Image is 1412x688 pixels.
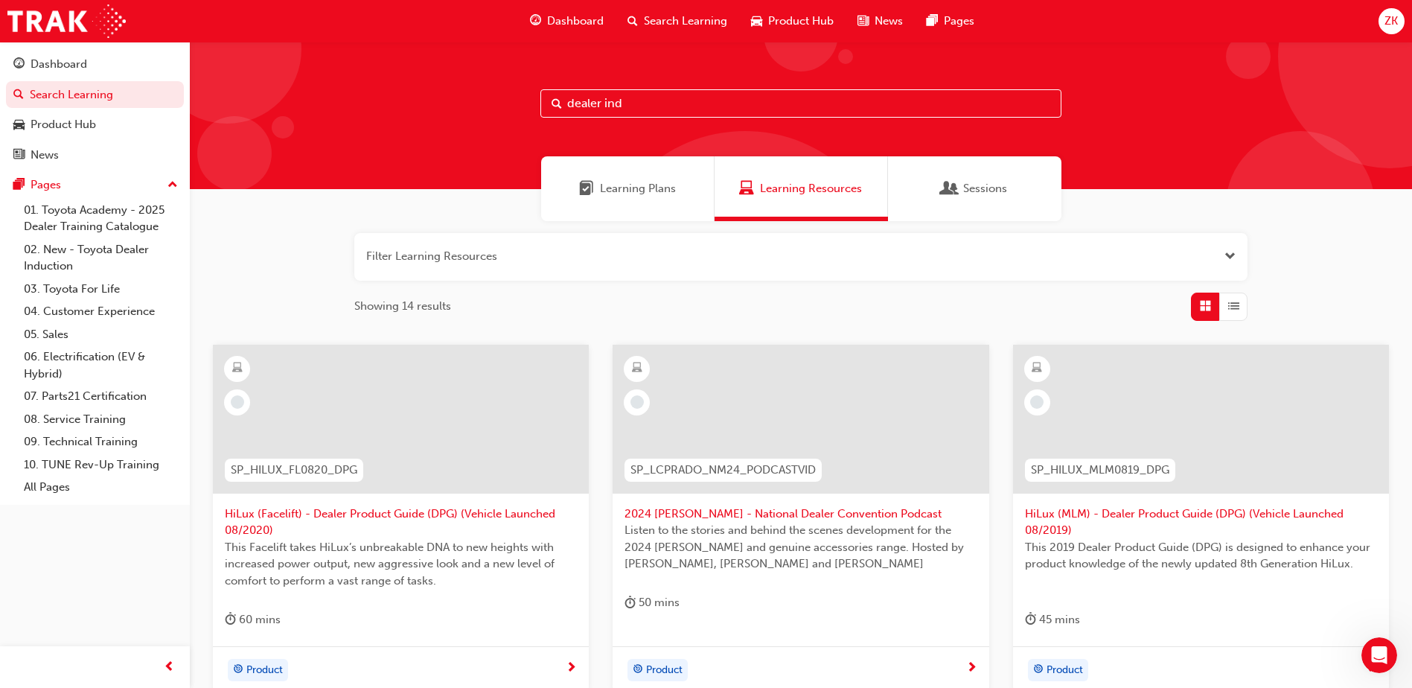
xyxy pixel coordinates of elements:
[18,385,184,408] a: 07. Parts21 Certification
[1361,637,1397,673] iframe: Intercom live chat
[225,611,236,629] span: duration-icon
[246,662,283,679] span: Product
[1384,13,1398,30] span: ZK
[963,180,1007,197] span: Sessions
[927,12,938,31] span: pages-icon
[6,141,184,169] a: News
[13,89,24,102] span: search-icon
[1025,611,1036,629] span: duration-icon
[18,238,184,278] a: 02. New - Toyota Dealer Induction
[13,179,25,192] span: pages-icon
[18,430,184,453] a: 09. Technical Training
[760,180,862,197] span: Learning Resources
[541,156,715,221] a: Learning PlansLearning Plans
[232,359,243,378] span: learningResourceType_ELEARNING-icon
[715,156,888,221] a: Learning ResourcesLearning Resources
[31,176,61,194] div: Pages
[13,58,25,71] span: guage-icon
[632,359,642,378] span: learningResourceType_ELEARNING-icon
[857,12,869,31] span: news-icon
[6,111,184,138] a: Product Hub
[600,180,676,197] span: Learning Plans
[225,539,577,590] span: This Facelift takes HiLux’s unbreakable DNA to new heights with increased power output, new aggre...
[1025,611,1080,629] div: 45 mins
[547,13,604,30] span: Dashboard
[888,156,1061,221] a: SessionsSessions
[1047,662,1083,679] span: Product
[1379,8,1405,34] button: ZK
[18,408,184,431] a: 08. Service Training
[231,462,357,479] span: SP_HILUX_FL0820_DPG
[644,13,727,30] span: Search Learning
[1032,359,1042,378] span: learningResourceType_ELEARNING-icon
[627,12,638,31] span: search-icon
[18,345,184,385] a: 06. Electrification (EV & Hybrid)
[13,118,25,132] span: car-icon
[18,300,184,323] a: 04. Customer Experience
[915,6,986,36] a: pages-iconPages
[6,171,184,199] button: Pages
[966,662,977,675] span: next-icon
[231,395,244,409] span: learningRecordVerb_NONE-icon
[624,593,636,612] span: duration-icon
[31,56,87,73] div: Dashboard
[579,180,594,197] span: Learning Plans
[624,522,977,573] span: Listen to the stories and behind the scenes development for the 2024 [PERSON_NAME] and genuine ac...
[768,13,834,30] span: Product Hub
[354,298,451,315] span: Showing 14 results
[530,12,541,31] span: guage-icon
[7,4,126,38] img: Trak
[225,506,577,539] span: HiLux (Facelift) - Dealer Product Guide (DPG) (Vehicle Launched 08/2020)
[552,95,562,112] span: Search
[566,662,577,675] span: next-icon
[630,462,816,479] span: SP_LCPRADO_NM24_PODCASTVID
[167,176,178,195] span: up-icon
[846,6,915,36] a: news-iconNews
[233,660,243,680] span: target-icon
[944,13,974,30] span: Pages
[875,13,903,30] span: News
[18,278,184,301] a: 03. Toyota For Life
[1228,298,1239,315] span: List
[31,116,96,133] div: Product Hub
[1033,660,1044,680] span: target-icon
[1030,395,1044,409] span: learningRecordVerb_NONE-icon
[1200,298,1211,315] span: Grid
[1224,248,1236,265] button: Open the filter
[18,453,184,477] a: 10. TUNE Rev-Up Training
[616,6,739,36] a: search-iconSearch Learning
[540,89,1061,118] input: Search...
[31,147,59,164] div: News
[739,6,846,36] a: car-iconProduct Hub
[633,660,643,680] span: target-icon
[13,149,25,162] span: news-icon
[1025,539,1377,573] span: This 2019 Dealer Product Guide (DPG) is designed to enhance your product knowledge of the newly u...
[164,658,175,677] span: prev-icon
[624,593,680,612] div: 50 mins
[518,6,616,36] a: guage-iconDashboard
[942,180,957,197] span: Sessions
[739,180,754,197] span: Learning Resources
[18,199,184,238] a: 01. Toyota Academy - 2025 Dealer Training Catalogue
[18,323,184,346] a: 05. Sales
[18,476,184,499] a: All Pages
[1025,506,1377,539] span: HiLux (MLM) - Dealer Product Guide (DPG) (Vehicle Launched 08/2019)
[751,12,762,31] span: car-icon
[6,81,184,109] a: Search Learning
[1031,462,1169,479] span: SP_HILUX_MLM0819_DPG
[630,395,644,409] span: learningRecordVerb_NONE-icon
[624,506,977,523] span: 2024 [PERSON_NAME] - National Dealer Convention Podcast
[646,662,683,679] span: Product
[225,611,281,629] div: 60 mins
[6,48,184,171] button: DashboardSearch LearningProduct HubNews
[6,51,184,78] a: Dashboard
